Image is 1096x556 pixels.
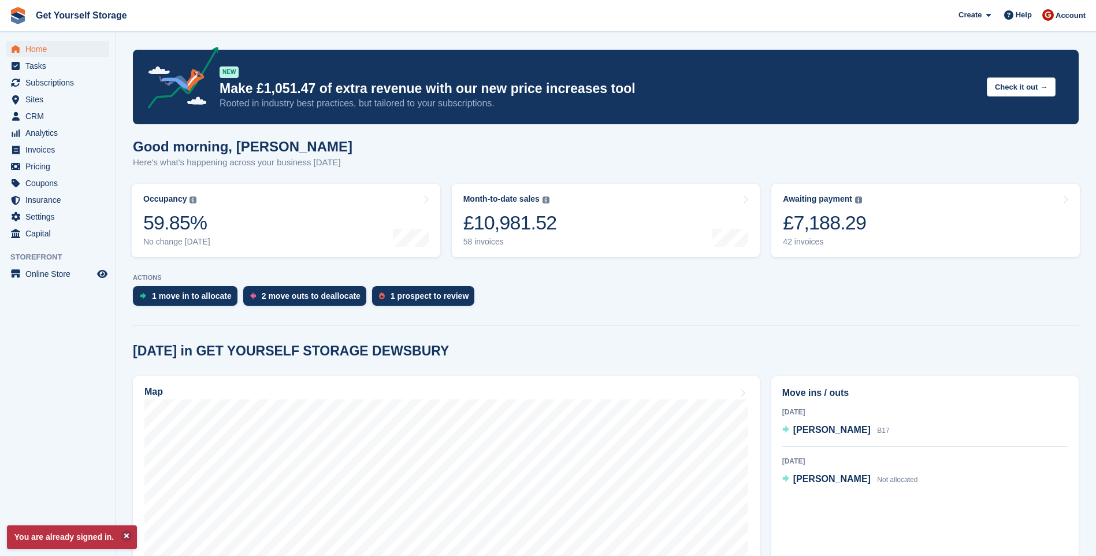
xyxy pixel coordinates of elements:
[143,194,187,204] div: Occupancy
[133,343,449,359] h2: [DATE] in GET YOURSELF STORAGE DEWSBURY
[243,286,372,312] a: 2 move outs to deallocate
[25,209,95,225] span: Settings
[133,156,352,169] p: Here's what's happening across your business [DATE]
[152,291,232,301] div: 1 move in to allocate
[379,292,385,299] img: prospect-51fa495bee0391a8d652442698ab0144808aea92771e9ea1ae160a38d050c398.svg
[6,58,109,74] a: menu
[6,91,109,108] a: menu
[25,91,95,108] span: Sites
[133,286,243,312] a: 1 move in to allocate
[143,237,210,247] div: No change [DATE]
[140,292,146,299] img: move_ins_to_allocate_icon-fdf77a2bb77ea45bf5b3d319d69a93e2d87916cf1d5bf7949dd705db3b84f3ca.svg
[25,58,95,74] span: Tasks
[1016,9,1032,21] span: Help
[391,291,469,301] div: 1 prospect to review
[25,158,95,175] span: Pricing
[6,225,109,242] a: menu
[133,274,1079,281] p: ACTIONS
[6,41,109,57] a: menu
[782,386,1068,400] h2: Move ins / outs
[958,9,982,21] span: Create
[220,80,978,97] p: Make £1,051.47 of extra revenue with our new price increases tool
[262,291,361,301] div: 2 move outs to deallocate
[6,125,109,141] a: menu
[10,251,115,263] span: Storefront
[783,211,866,235] div: £7,188.29
[25,108,95,124] span: CRM
[372,286,480,312] a: 1 prospect to review
[543,197,549,203] img: icon-info-grey-7440780725fd019a000dd9b08b2336e03edf1995a4989e88bcd33f0948082b44.svg
[9,7,27,24] img: stora-icon-8386f47178a22dfd0bd8f6a31ec36ba5ce8667c1dd55bd0f319d3a0aa187defe.svg
[783,237,866,247] div: 42 invoices
[463,194,540,204] div: Month-to-date sales
[25,142,95,158] span: Invoices
[6,142,109,158] a: menu
[1056,10,1086,21] span: Account
[793,474,871,484] span: [PERSON_NAME]
[138,47,219,113] img: price-adjustments-announcement-icon-8257ccfd72463d97f412b2fc003d46551f7dbcb40ab6d574587a9cd5c0d94...
[6,75,109,91] a: menu
[250,292,256,299] img: move_outs_to_deallocate_icon-f764333ba52eb49d3ac5e1228854f67142a1ed5810a6f6cc68b1a99e826820c5.svg
[855,197,862,203] img: icon-info-grey-7440780725fd019a000dd9b08b2336e03edf1995a4989e88bcd33f0948082b44.svg
[1042,9,1054,21] img: James Brocklehurst
[6,175,109,191] a: menu
[6,158,109,175] a: menu
[6,266,109,282] a: menu
[133,139,352,154] h1: Good morning, [PERSON_NAME]
[6,192,109,208] a: menu
[25,75,95,91] span: Subscriptions
[25,225,95,242] span: Capital
[25,41,95,57] span: Home
[132,184,440,257] a: Occupancy 59.85% No change [DATE]
[25,175,95,191] span: Coupons
[25,125,95,141] span: Analytics
[452,184,760,257] a: Month-to-date sales £10,981.52 58 invoices
[144,387,163,397] h2: Map
[220,97,978,110] p: Rooted in industry best practices, but tailored to your subscriptions.
[6,108,109,124] a: menu
[782,423,890,438] a: [PERSON_NAME] B17
[95,267,109,281] a: Preview store
[877,476,917,484] span: Not allocated
[793,425,871,435] span: [PERSON_NAME]
[143,211,210,235] div: 59.85%
[877,427,889,435] span: B17
[190,197,196,203] img: icon-info-grey-7440780725fd019a000dd9b08b2336e03edf1995a4989e88bcd33f0948082b44.svg
[463,211,557,235] div: £10,981.52
[7,525,137,549] p: You are already signed in.
[25,192,95,208] span: Insurance
[783,194,852,204] div: Awaiting payment
[771,184,1080,257] a: Awaiting payment £7,188.29 42 invoices
[463,237,557,247] div: 58 invoices
[782,407,1068,417] div: [DATE]
[31,6,132,25] a: Get Yourself Storage
[987,77,1056,97] button: Check it out →
[782,456,1068,466] div: [DATE]
[782,472,918,487] a: [PERSON_NAME] Not allocated
[220,66,239,78] div: NEW
[25,266,95,282] span: Online Store
[6,209,109,225] a: menu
